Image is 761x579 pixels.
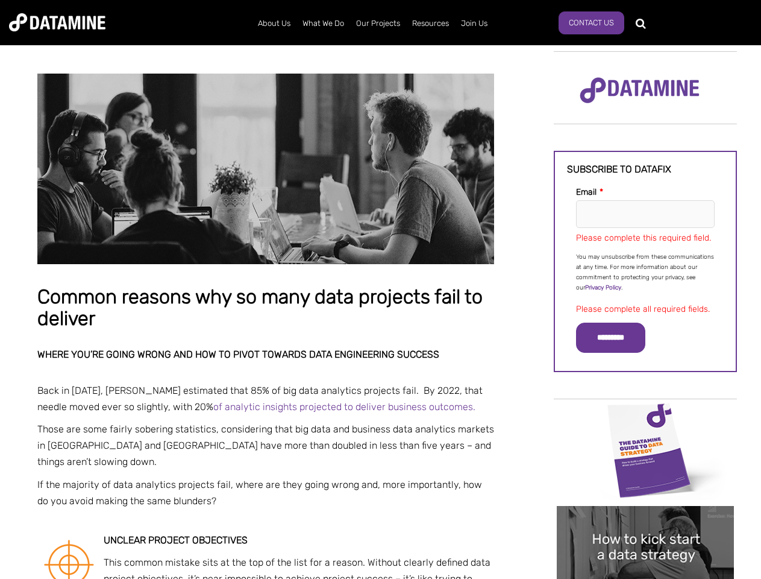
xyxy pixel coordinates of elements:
p: You may unsubscribe from these communications at any time. For more information about our commitm... [576,252,715,293]
a: Resources [406,8,455,39]
label: Please complete this required field. [576,233,711,243]
a: Join Us [455,8,493,39]
p: Back in [DATE], [PERSON_NAME] estimated that 85% of big data analytics projects fail. By 2022, th... [37,382,494,415]
img: Datamine Logo No Strapline - Purple [572,69,707,112]
p: If the majority of data analytics projects fail, where are they going wrong and, more importantly... [37,476,494,509]
h2: Where you’re going wrong and how to pivot towards data engineering success [37,349,494,360]
label: Please complete all required fields. [576,304,710,314]
img: Datamine [9,13,105,31]
a: What We Do [296,8,350,39]
h1: Common reasons why so many data projects fail to deliver [37,286,494,329]
a: About Us [252,8,296,39]
strong: Unclear project objectives [104,534,248,546]
p: Those are some fairly sobering statistics, considering that big data and business data analytics ... [37,421,494,470]
a: Privacy Policy [585,284,621,291]
img: Data Strategy Cover thumbnail [557,400,734,500]
img: Common reasons why so many data projects fail to deliver [37,74,494,264]
a: Contact Us [559,11,624,34]
span: Email [576,187,597,197]
a: of analytic insights projected to deliver business outcomes. [213,401,475,413]
h3: Subscribe to datafix [567,164,724,175]
a: Our Projects [350,8,406,39]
